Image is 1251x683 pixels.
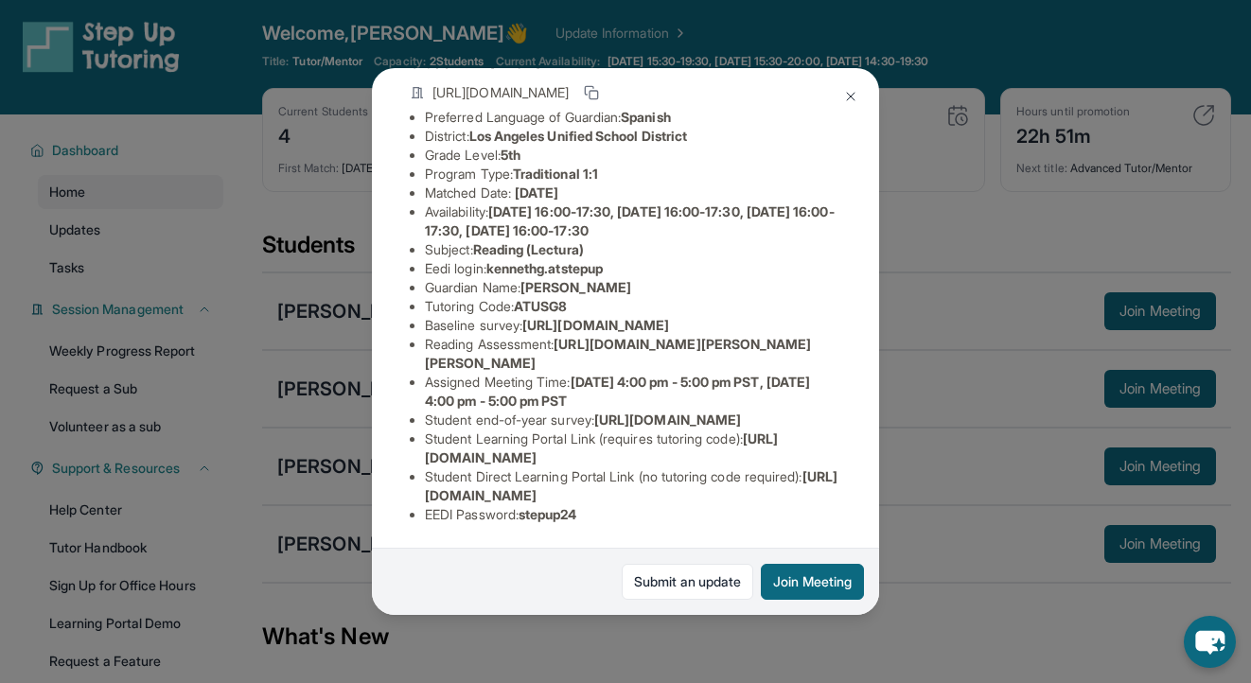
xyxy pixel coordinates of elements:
li: Student end-of-year survey : [425,411,841,429]
li: Subject : [425,240,841,259]
li: Grade Level: [425,146,841,165]
span: Traditional 1:1 [513,166,598,182]
li: Program Type: [425,165,841,184]
span: [PERSON_NAME] [520,279,631,295]
li: EEDI Password : [425,505,841,524]
button: chat-button [1184,616,1236,668]
span: [URL][DOMAIN_NAME][PERSON_NAME][PERSON_NAME] [425,336,812,371]
span: ATUSG8 [514,298,567,314]
li: Tutoring Code : [425,297,841,316]
button: Copy link [580,81,603,104]
span: [DATE] 4:00 pm - 5:00 pm PST, [DATE] 4:00 pm - 5:00 pm PST [425,374,810,409]
li: Reading Assessment : [425,335,841,373]
li: Availability: [425,202,841,240]
span: [DATE] 16:00-17:30, [DATE] 16:00-17:30, [DATE] 16:00-17:30, [DATE] 16:00-17:30 [425,203,835,238]
img: Close Icon [843,89,858,104]
li: Assigned Meeting Time : [425,373,841,411]
span: [URL][DOMAIN_NAME] [594,412,741,428]
li: Baseline survey : [425,316,841,335]
li: Eedi login : [425,259,841,278]
span: Reading (Lectura) [473,241,584,257]
li: Guardian Name : [425,278,841,297]
button: Join Meeting [761,564,864,600]
li: Preferred Language of Guardian: [425,108,841,127]
li: Student Learning Portal Link (requires tutoring code) : [425,429,841,467]
span: [DATE] [515,184,558,201]
span: kennethg.atstepup [486,260,603,276]
span: stepup24 [519,506,577,522]
span: 5th [501,147,520,163]
li: District: [425,127,841,146]
span: Spanish [621,109,671,125]
span: Los Angeles Unified School District [469,128,687,144]
li: Student Direct Learning Portal Link (no tutoring code required) : [425,467,841,505]
span: [URL][DOMAIN_NAME] [432,83,569,102]
span: [URL][DOMAIN_NAME] [522,317,669,333]
li: Matched Date: [425,184,841,202]
a: Submit an update [622,564,753,600]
